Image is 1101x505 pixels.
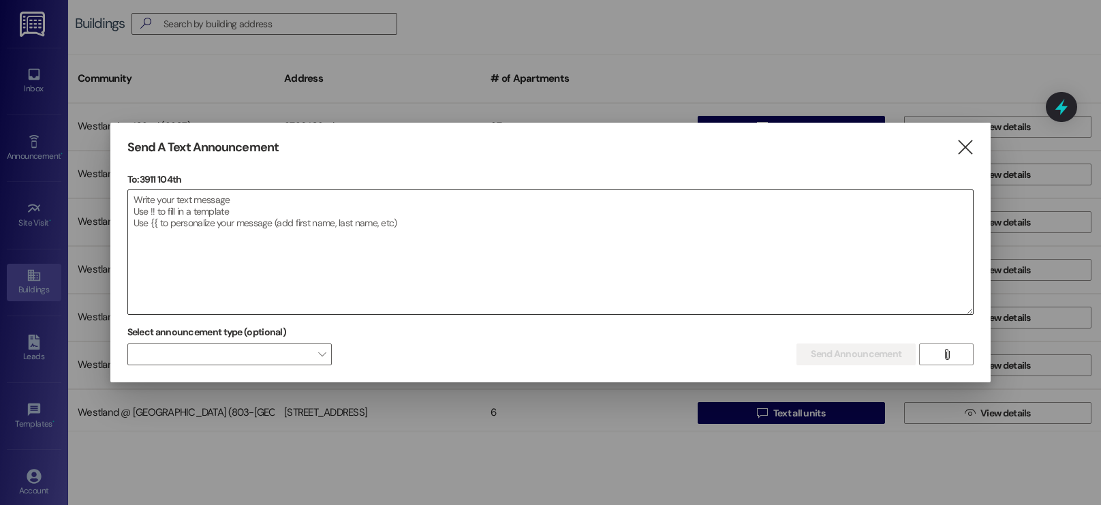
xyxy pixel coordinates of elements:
[796,343,916,365] button: Send Announcement
[811,347,901,361] span: Send Announcement
[956,140,974,155] i: 
[127,140,279,155] h3: Send A Text Announcement
[127,322,287,343] label: Select announcement type (optional)
[127,172,974,186] p: To: 3911 104th
[942,349,952,360] i: 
